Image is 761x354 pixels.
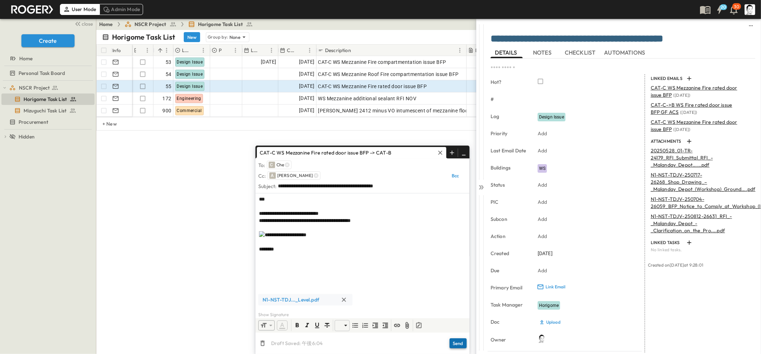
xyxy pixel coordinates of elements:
[293,321,301,330] span: Bold (Ctrl+B)
[298,46,305,54] button: Sort
[538,147,547,154] p: Add
[546,284,566,290] p: Link Email
[166,59,172,66] span: 53
[1,116,95,128] div: test
[415,321,423,330] button: Add Template
[21,34,75,47] button: Create
[444,171,467,180] button: Bcc
[325,47,351,54] p: Description
[651,85,737,98] span: CAT-C WS Mezzanine Fire rated door issue BFP
[293,321,301,330] button: Format text as bold. Shortcut: Ctrl+B
[651,102,732,115] span: CAT-C->B WS Fire rated door issue BFP GF ACS
[271,340,323,347] p: Draft Saved: 午後6:04
[538,233,547,240] p: Add
[263,296,319,303] span: N1-NST-TDJ..._Level.pdf
[539,303,559,308] span: Horigome
[352,46,360,54] button: Sort
[258,320,275,331] div: Font Size
[335,320,350,331] div: ​
[100,4,143,15] div: Admin Mode
[223,46,231,54] button: Sort
[208,34,228,41] p: Group by:
[491,164,528,171] p: Buildings
[318,107,470,114] span: [PERSON_NAME] 2412 minus VO intumescent of mezzanine floor
[318,95,416,102] span: WS Mezzanine additional sealant RFI NOV
[162,46,171,55] button: Menu
[231,46,240,55] button: Menu
[143,46,152,55] button: Menu
[99,21,113,28] a: Home
[260,147,391,158] p: CAT-C WS Mezzanine Fire rated door issue BFP -> CAT-B
[734,4,739,10] p: 30
[162,107,171,114] span: 900
[538,267,547,274] p: Add
[361,321,370,330] button: Ordered List
[191,46,199,54] button: Sort
[450,338,467,348] button: Send
[99,21,257,28] nav: breadcrumbs
[323,321,331,330] span: Strikethrough
[651,213,751,234] p: N1-NST-TDJV-250812-26631_RFI_-_Malanday_Depot_-_Clarification_on_the_Pro....pdf
[491,301,528,308] p: Task Manager
[184,32,200,42] button: New
[135,21,167,28] span: NSCR Project
[313,321,321,330] span: Underline (Ctrl+U)
[258,181,277,191] div: Subject:
[318,59,446,66] span: CAT-C WS Mezzanine Fire compartmentation issue BFP
[381,321,390,330] span: Outdent (Shift + Tab)
[673,92,690,98] span: ( [DATE] )
[257,147,446,158] button: CAT-C WS Mezzanine Fire rated door issue BFP -> CAT-B
[491,284,528,291] p: Primary Email
[162,95,171,102] span: 172
[393,321,401,330] span: Insert Link (Ctrl + K)
[166,83,172,90] span: 55
[539,115,564,120] span: Design Issue
[651,138,684,144] p: ATTACHMENTS
[19,118,48,126] span: Procurement
[260,322,267,329] span: Font Size
[199,46,208,55] button: Menu
[251,47,258,54] p: Last Email Date
[539,166,546,171] span: WS
[313,321,321,330] button: Format text underlined. Shortcut: Ctrl+U
[261,58,276,66] span: [DATE]
[182,47,190,54] p: Log
[535,283,568,292] button: Link Email
[198,21,243,28] span: Horigome Task List
[403,321,411,330] button: Add Attachments
[19,70,65,77] span: Personal Task Board
[60,4,100,15] div: User Mode
[299,82,314,90] span: [DATE]
[177,96,201,101] span: Engineering
[111,45,132,56] div: Info
[1,67,95,79] div: test
[371,321,380,330] span: Indent (Tab)
[351,321,360,330] span: Unordered List (Ctrl + Shift + 8)
[538,130,547,137] p: Add
[538,181,547,188] p: Add
[651,247,751,253] p: No linked tasks.
[673,127,690,132] span: ( [DATE] )
[491,233,528,240] p: Action
[491,198,528,206] p: PIC
[323,321,331,330] button: Format text as strikethrough
[651,76,684,81] p: LINKED EMAILS
[19,84,50,91] span: NSCR Project
[491,130,528,137] p: Priority
[538,317,562,328] button: Upload
[491,147,528,154] p: Last Email Date
[258,171,266,181] div: Cc:
[393,321,401,330] button: Insert Link
[745,4,755,15] img: Profile Picture
[258,160,265,170] div: To:
[177,60,203,65] span: Design Issue
[303,321,311,330] span: Italic (Ctrl+I)
[491,267,528,274] p: Due
[177,84,203,89] span: Design Issue
[538,250,553,257] span: [DATE]
[491,79,528,86] p: Hot?
[156,46,164,54] button: Sort
[318,71,458,78] span: CAT-C WS Mezzanine Roof Fire compartmentation issue BFP
[491,96,528,103] p: #
[721,4,726,10] h6: 20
